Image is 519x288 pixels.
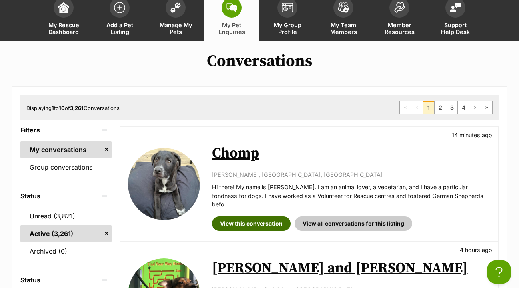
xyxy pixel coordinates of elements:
a: Active (3,261) [20,225,112,242]
a: View all conversations for this listing [295,216,412,231]
a: Page 2 [435,101,446,114]
a: [PERSON_NAME] and [PERSON_NAME] [212,259,468,277]
a: Last page [481,101,492,114]
span: First page [400,101,411,114]
span: My Group Profile [269,22,305,35]
nav: Pagination [399,101,493,114]
iframe: Help Scout Beacon - Open [487,260,511,284]
a: Unread (3,821) [20,208,112,224]
span: My Pet Enquiries [214,22,250,35]
a: Archived (0) [20,243,112,260]
img: group-profile-icon-3fa3cf56718a62981997c0bc7e787c4b2cf8bcc04b72c1350f741eb67cf2f40e.svg [282,3,293,12]
a: Chomp [212,144,259,162]
header: Status [20,192,112,200]
a: Next page [469,101,481,114]
strong: 3,261 [70,105,84,111]
img: Chomp [128,148,200,220]
img: dashboard-icon-eb2f2d2d3e046f16d808141f083e7271f6b2e854fb5c12c21221c1fb7104beca.svg [58,2,69,13]
span: Manage My Pets [158,22,194,35]
span: Previous page [411,101,423,114]
img: manage-my-pets-icon-02211641906a0b7f246fdf0571729dbe1e7629f14944591b6c1af311fb30b64b.svg [170,2,181,13]
span: Add a Pet Listing [102,22,138,35]
span: My Rescue Dashboard [46,22,82,35]
img: pet-enquiries-icon-7e3ad2cf08bfb03b45e93fb7055b45f3efa6380592205ae92323e6603595dc1f.svg [226,3,237,12]
strong: 10 [59,105,65,111]
a: Group conversations [20,159,112,176]
span: Support Help Desk [437,22,473,35]
p: [PERSON_NAME], [GEOGRAPHIC_DATA], [GEOGRAPHIC_DATA] [212,170,490,179]
span: Page 1 [423,101,434,114]
img: team-members-icon-5396bd8760b3fe7c0b43da4ab00e1e3bb1a5d9ba89233759b79545d2d3fc5d0d.svg [338,2,349,13]
header: Filters [20,126,112,134]
img: help-desk-icon-fdf02630f3aa405de69fd3d07c3f3aa587a6932b1a1747fa1d2bba05be0121f9.svg [450,3,461,12]
p: 14 minutes ago [452,131,492,139]
a: My conversations [20,141,112,158]
img: add-pet-listing-icon-0afa8454b4691262ce3f59096e99ab1cd57d4a30225e0717b998d2c9b9846f56.svg [114,2,125,13]
span: Displaying to of Conversations [26,105,120,111]
strong: 1 [52,105,54,111]
a: Page 3 [446,101,457,114]
a: Page 4 [458,101,469,114]
span: My Team Members [325,22,361,35]
p: Hi there! My name is [PERSON_NAME]. I am an animal lover, a vegetarian, and I have a particular f... [212,183,490,208]
p: 4 hours ago [460,246,492,254]
a: View this conversation [212,216,291,231]
header: Status [20,276,112,284]
span: Member Resources [381,22,417,35]
img: member-resources-icon-8e73f808a243e03378d46382f2149f9095a855e16c252ad45f914b54edf8863c.svg [394,2,405,13]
